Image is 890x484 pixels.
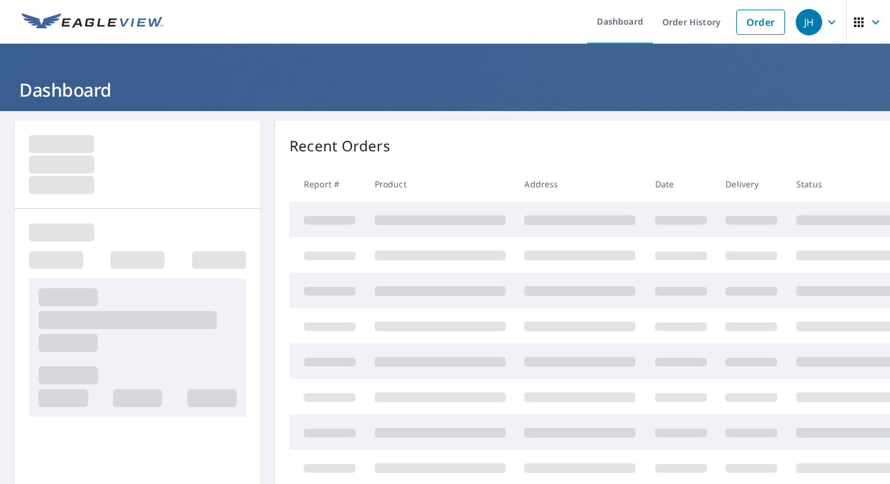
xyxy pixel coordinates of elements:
img: EV Logo [22,13,163,31]
th: Report # [289,166,365,202]
h1: Dashboard [14,77,876,102]
th: Date [646,166,716,202]
div: JH [796,9,822,35]
th: Delivery [716,166,787,202]
a: Order [736,10,785,35]
th: Address [515,166,645,202]
p: Recent Orders [289,135,390,157]
th: Product [365,166,515,202]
